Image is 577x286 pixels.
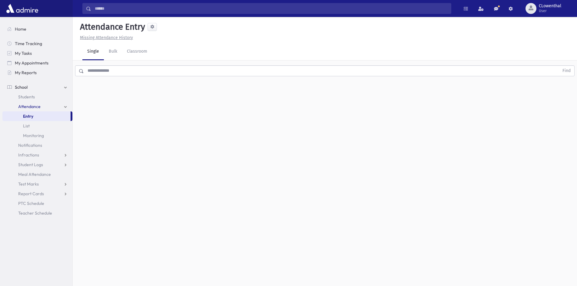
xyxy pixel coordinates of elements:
span: Time Tracking [15,41,42,46]
a: Monitoring [2,131,72,140]
a: Attendance [2,102,72,111]
span: Test Marks [18,181,39,187]
a: Test Marks [2,179,72,189]
a: Home [2,24,72,34]
span: Home [15,26,26,32]
a: Single [82,43,104,60]
span: PTC Schedule [18,201,44,206]
span: Entry [23,113,33,119]
a: Meal Attendance [2,169,72,179]
span: School [15,84,28,90]
a: Classroom [122,43,152,60]
span: Meal Attendance [18,172,51,177]
a: My Tasks [2,48,72,58]
a: List [2,121,72,131]
a: Students [2,92,72,102]
a: School [2,82,72,92]
a: Student Logs [2,160,72,169]
a: Time Tracking [2,39,72,48]
a: Bulk [104,43,122,60]
img: AdmirePro [5,2,40,15]
span: List [23,123,30,129]
span: My Appointments [15,60,48,66]
span: Notifications [18,143,42,148]
span: Attendance [18,104,41,109]
span: Students [18,94,35,100]
a: Infractions [2,150,72,160]
span: Infractions [18,152,39,158]
a: Notifications [2,140,72,150]
span: Report Cards [18,191,44,196]
h5: Attendance Entry [78,22,145,32]
a: Missing Attendance History [78,35,133,40]
a: PTC Schedule [2,199,72,208]
span: My Reports [15,70,37,75]
span: Monitoring [23,133,44,138]
span: Student Logs [18,162,43,167]
u: Missing Attendance History [80,35,133,40]
span: Teacher Schedule [18,210,52,216]
input: Search [91,3,451,14]
button: Find [559,66,574,76]
a: Report Cards [2,189,72,199]
a: Teacher Schedule [2,208,72,218]
span: User [539,8,561,13]
a: Entry [2,111,71,121]
a: My Reports [2,68,72,77]
a: My Appointments [2,58,72,68]
span: My Tasks [15,51,32,56]
span: CLowenthal [539,4,561,8]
